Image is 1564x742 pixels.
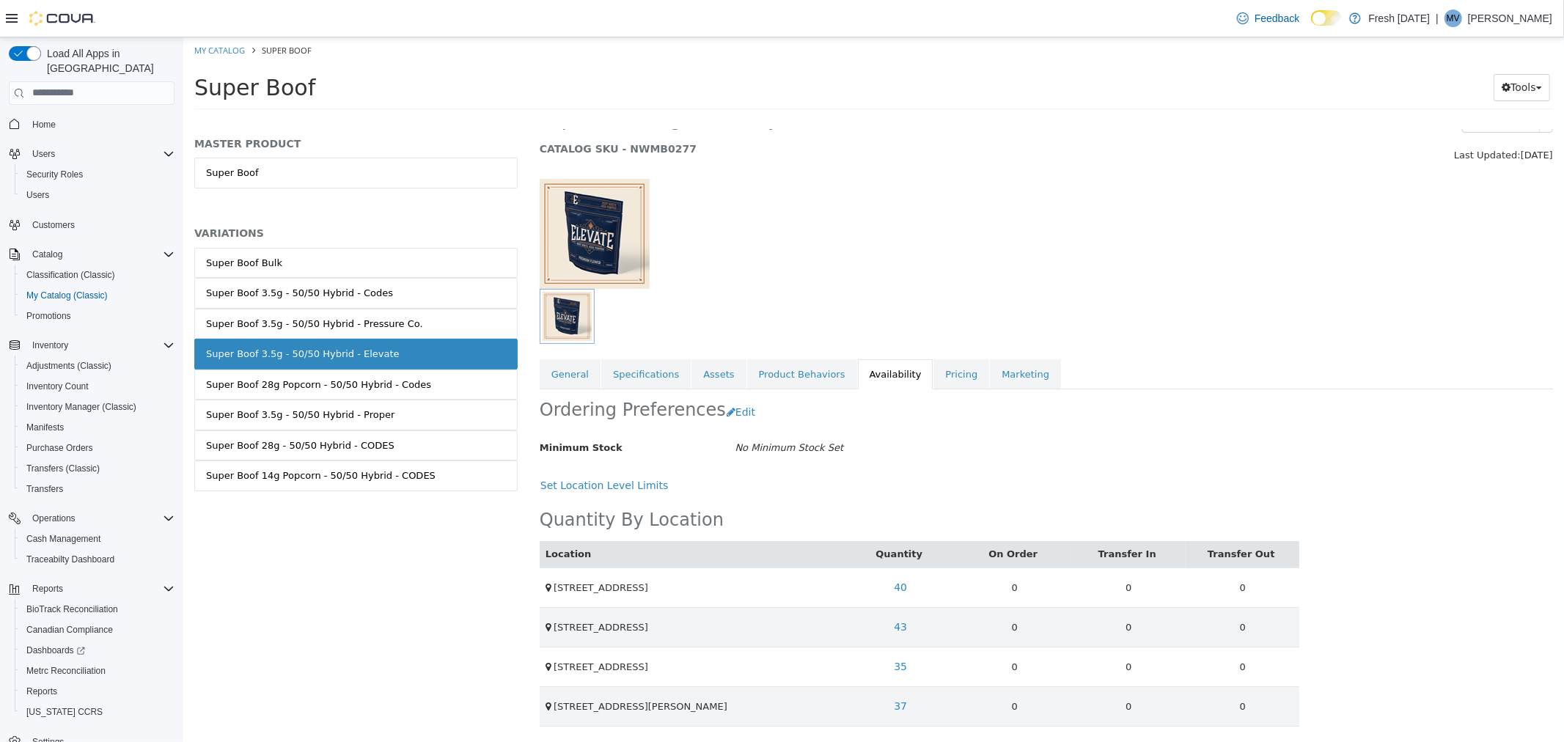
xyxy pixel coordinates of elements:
span: Transfers (Classic) [21,460,175,477]
a: Super Boof [11,120,334,151]
button: Catalog [26,246,68,263]
span: My Catalog (Classic) [26,290,108,301]
button: Promotions [15,306,180,326]
span: [US_STATE] CCRS [26,706,103,718]
a: Purchase Orders [21,439,99,457]
span: Minimum Stock [356,405,439,416]
button: Customers [3,214,180,235]
a: 43 [702,576,732,603]
button: Catalog [3,244,180,265]
span: Inventory [26,337,175,354]
h5: CATALOG SKU - NWMB0277 [356,105,1111,118]
span: Operations [32,513,76,524]
span: Catalog [26,246,175,263]
a: Classification (Classic) [21,266,121,284]
a: Specifications [418,322,507,353]
td: 0 [1002,570,1117,609]
div: Super Boof 3.5g - 50/50 Hybrid - Proper [23,370,211,385]
span: Canadian Compliance [26,624,113,636]
span: Cash Management [21,530,175,548]
span: Reports [21,683,175,700]
a: Dashboards [15,640,180,661]
span: Canadian Compliance [21,621,175,639]
a: My Catalog (Classic) [21,287,114,304]
a: Transfers (Classic) [21,460,106,477]
span: My Catalog (Classic) [21,287,175,304]
span: [STREET_ADDRESS] [370,584,465,595]
a: Transfer In [915,511,976,522]
button: Transfers [15,479,180,499]
a: Home [26,116,62,133]
span: Traceabilty Dashboard [21,551,175,568]
a: Pricing [750,322,806,353]
span: Security Roles [21,166,175,183]
span: Cash Management [26,533,100,545]
button: Reports [3,578,180,599]
span: Dashboards [21,642,175,659]
span: BioTrack Reconciliation [26,603,118,615]
button: Inventory [26,337,74,354]
div: Super Boof Bulk [23,218,99,233]
span: Adjustments (Classic) [21,357,175,375]
button: Classification (Classic) [15,265,180,285]
span: Purchase Orders [21,439,175,457]
span: Promotions [26,310,71,322]
td: 0 [888,649,1002,688]
a: On Order [805,511,857,522]
button: Transfers (Classic) [15,458,180,479]
span: [DATE] [1337,112,1370,123]
td: 0 [888,530,1002,570]
span: Purchase Orders [26,442,93,454]
span: Metrc Reconciliation [21,662,175,680]
a: Cash Management [21,530,106,548]
button: Inventory Manager (Classic) [15,397,180,417]
span: Super Boof [11,37,132,63]
span: Home [26,115,175,133]
h2: Quantity By Location [356,471,540,494]
button: BioTrack Reconciliation [15,599,180,620]
button: Users [26,145,61,163]
a: BioTrack Reconciliation [21,600,124,618]
span: Catalog [32,249,62,260]
a: [US_STATE] CCRS [21,703,109,721]
button: Operations [26,510,81,527]
a: Availability [675,322,750,353]
p: | [1436,10,1439,27]
td: 0 [774,609,889,649]
button: Manifests [15,417,180,438]
span: Users [21,186,175,204]
span: [STREET_ADDRESS] [370,624,465,635]
a: Transfers [21,480,69,498]
td: 0 [774,530,889,570]
span: Inventory Manager (Classic) [26,401,136,413]
img: 150 [356,142,466,251]
a: Quantity [692,511,742,522]
div: Super Boof 14g Popcorn - 50/50 Hybrid - CODES [23,431,252,446]
td: 0 [888,609,1002,649]
a: Feedback [1231,4,1305,33]
div: Super Boof 28g Popcorn - 50/50 Hybrid - Codes [23,340,248,355]
span: Dashboards [26,644,85,656]
a: 37 [702,655,732,683]
span: Transfers [26,483,63,495]
a: Security Roles [21,166,89,183]
td: 0 [774,649,889,688]
span: Transfers [21,480,175,498]
button: Reports [15,681,180,702]
span: Reports [26,686,57,697]
a: Manifests [21,419,70,436]
button: Purchase Orders [15,438,180,458]
span: Users [32,148,55,160]
td: 0 [888,570,1002,609]
i: No Minimum Stock Set [551,405,660,416]
div: Super Boof 28g - 50/50 Hybrid - CODES [23,401,211,416]
h5: VARIATIONS [11,189,334,202]
span: Users [26,145,175,163]
button: Adjustments (Classic) [15,356,180,376]
span: Manifests [21,419,175,436]
button: Edit [543,361,580,389]
a: Canadian Compliance [21,621,119,639]
h5: MASTER PRODUCT [11,100,334,113]
a: Marketing [807,322,878,353]
button: Users [3,144,180,164]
